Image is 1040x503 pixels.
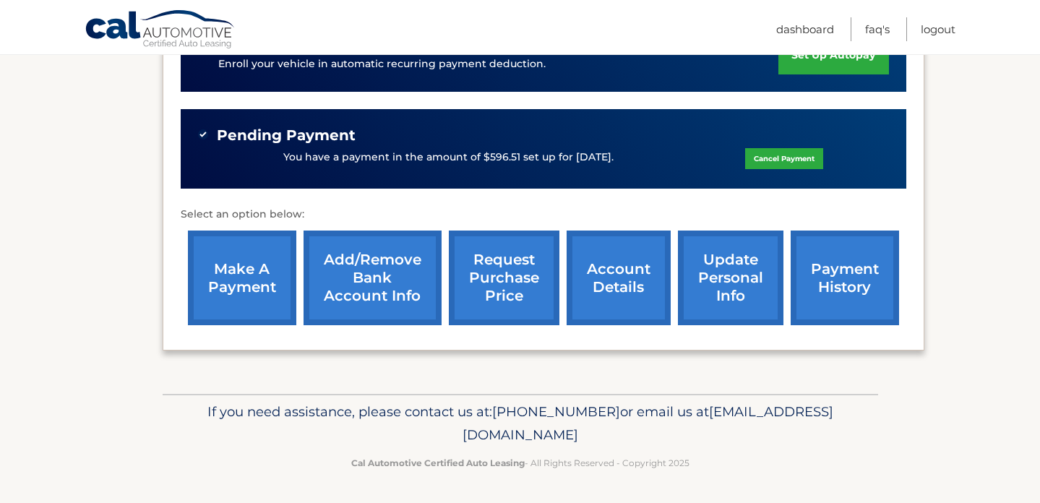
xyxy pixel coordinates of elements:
a: Cal Automotive [85,9,236,51]
span: Pending Payment [217,126,356,145]
a: account details [567,231,671,325]
a: request purchase price [449,231,559,325]
a: update personal info [678,231,783,325]
a: make a payment [188,231,296,325]
a: payment history [791,231,899,325]
p: Enroll your vehicle in automatic recurring payment deduction. [218,56,779,72]
p: - All Rights Reserved - Copyright 2025 [172,455,869,470]
img: check-green.svg [198,129,208,139]
a: Logout [921,17,955,41]
a: Add/Remove bank account info [304,231,442,325]
strong: Cal Automotive Certified Auto Leasing [351,457,525,468]
span: [EMAIL_ADDRESS][DOMAIN_NAME] [463,403,833,443]
a: Cancel Payment [745,148,823,169]
a: Dashboard [776,17,834,41]
a: set up autopay [778,36,888,74]
p: If you need assistance, please contact us at: or email us at [172,400,869,447]
p: Select an option below: [181,206,906,223]
p: You have a payment in the amount of $596.51 set up for [DATE]. [283,150,614,165]
span: [PHONE_NUMBER] [492,403,620,420]
a: FAQ's [865,17,890,41]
